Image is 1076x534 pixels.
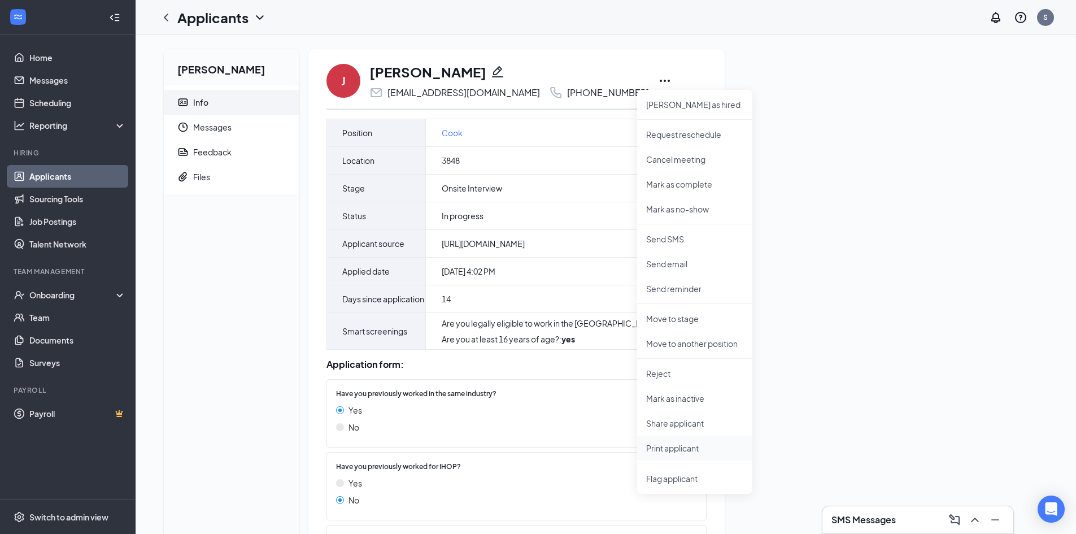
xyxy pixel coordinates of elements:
[29,402,126,425] a: PayrollCrown
[561,334,575,344] strong: yes
[342,292,424,306] span: Days since application
[986,511,1004,529] button: Minimize
[193,146,232,158] div: Feedback
[342,126,372,140] span: Position
[348,477,362,489] span: Yes
[29,511,108,523] div: Switch to admin view
[164,140,299,164] a: ReportFeedback
[646,154,743,165] p: Cancel meeting
[14,120,25,131] svg: Analysis
[14,289,25,301] svg: UserCheck
[177,171,189,183] svg: Paperclip
[341,73,346,89] div: J
[342,324,407,338] span: Smart screenings
[29,210,126,233] a: Job Postings
[342,154,374,167] span: Location
[348,421,359,433] span: No
[342,181,365,195] span: Stage
[831,514,896,526] h3: SMS Messages
[164,90,299,115] a: ContactCardInfo
[29,306,126,329] a: Team
[549,86,563,99] svg: Phone
[177,8,249,27] h1: Applicants
[442,318,677,329] div: Are you legally eligible to work in the [GEOGRAPHIC_DATA]? :
[29,165,126,188] a: Applicants
[29,46,126,69] a: Home
[14,385,124,395] div: Payroll
[29,233,126,255] a: Talent Network
[193,171,210,183] div: Files
[29,329,126,351] a: Documents
[442,155,460,166] span: 3848
[1043,12,1048,22] div: S
[646,203,743,215] p: Mark as no-show
[159,11,173,24] svg: ChevronLeft
[193,97,208,108] div: Info
[491,65,504,79] svg: Pencil
[442,333,677,345] div: Are you at least 16 years of age? :
[658,74,672,88] svg: Ellipses
[14,511,25,523] svg: Settings
[342,237,404,250] span: Applicant source
[177,121,189,133] svg: Clock
[646,313,743,324] p: Move to stage
[164,164,299,189] a: PaperclipFiles
[336,389,496,400] span: Have you previously worked in the same industry?
[988,513,1002,527] svg: Minimize
[442,210,483,222] span: In progress
[109,12,120,23] svg: Collapse
[946,511,964,529] button: ComposeMessage
[1038,496,1065,523] div: Open Intercom Messenger
[646,258,743,270] p: Send email
[646,442,743,454] p: Print applicant
[442,238,525,249] span: [URL][DOMAIN_NAME]
[968,513,982,527] svg: ChevronUp
[348,494,359,506] span: No
[193,115,290,140] span: Messages
[348,404,362,416] span: Yes
[29,289,116,301] div: Onboarding
[646,368,743,379] p: Reject
[646,418,743,429] p: Share applicant
[646,233,743,245] p: Send SMS
[369,62,486,81] h1: [PERSON_NAME]
[646,338,743,349] p: Move to another position
[948,513,961,527] svg: ComposeMessage
[442,293,451,305] span: 14
[387,87,540,98] div: [EMAIL_ADDRESS][DOMAIN_NAME]
[29,120,127,131] div: Reporting
[164,49,299,85] h2: [PERSON_NAME]
[29,69,126,92] a: Messages
[646,179,743,190] p: Mark as complete
[12,11,24,23] svg: WorkstreamLogo
[336,462,461,472] span: Have you previously worked for IHOP?
[253,11,267,24] svg: ChevronDown
[177,97,189,108] svg: ContactCard
[567,87,649,98] div: [PHONE_NUMBER]
[326,359,707,370] div: Application form:
[14,148,124,158] div: Hiring
[442,183,502,194] span: Onsite Interview
[442,266,495,277] span: [DATE] 4:02 PM
[164,115,299,140] a: ClockMessages
[29,92,126,114] a: Scheduling
[646,472,743,485] span: Flag applicant
[989,11,1003,24] svg: Notifications
[442,127,463,139] a: Cook
[342,264,390,278] span: Applied date
[966,511,984,529] button: ChevronUp
[646,99,743,110] p: [PERSON_NAME] as hired
[1014,11,1027,24] svg: QuestionInfo
[29,351,126,374] a: Surveys
[29,188,126,210] a: Sourcing Tools
[646,129,743,140] p: Request reschedule
[342,209,366,223] span: Status
[646,393,743,404] p: Mark as inactive
[369,86,383,99] svg: Email
[14,267,124,276] div: Team Management
[177,146,189,158] svg: Report
[646,283,743,294] p: Send reminder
